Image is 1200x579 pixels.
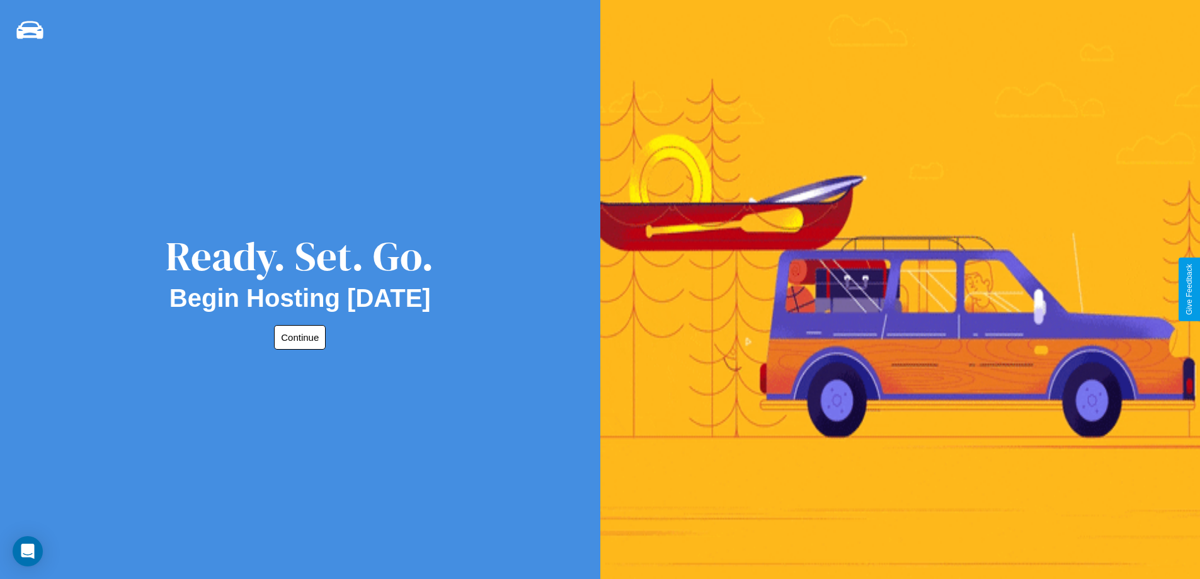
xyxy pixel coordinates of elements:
div: Ready. Set. Go. [166,228,434,284]
div: Give Feedback [1185,264,1194,315]
div: Open Intercom Messenger [13,536,43,566]
button: Continue [274,325,326,350]
h2: Begin Hosting [DATE] [169,284,431,312]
